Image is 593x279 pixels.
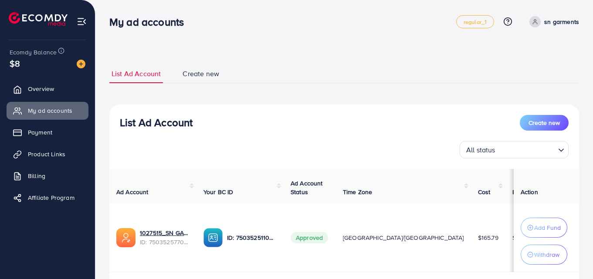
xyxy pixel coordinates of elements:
[28,106,72,115] span: My ad accounts
[203,188,234,196] span: Your BC ID
[77,60,85,68] img: image
[9,12,68,26] img: logo
[28,150,65,158] span: Product Links
[7,145,88,163] a: Product Links
[529,118,560,127] span: Create new
[77,17,87,27] img: menu
[521,245,567,265] button: Withdraw
[291,232,328,243] span: Approved
[140,229,190,246] div: <span class='underline'>1027515_SN GARMENTS Ads_1747050736885</span></br>7503525770884497409
[10,57,20,70] span: $8
[521,218,567,238] button: Add Fund
[7,189,88,206] a: Affiliate Program
[120,116,193,129] h3: List Ad Account
[498,142,555,156] input: Search for option
[343,233,464,242] span: [GEOGRAPHIC_DATA]/[GEOGRAPHIC_DATA]
[464,19,487,25] span: regular_1
[28,193,75,202] span: Affiliate Program
[140,229,190,237] a: 1027515_SN GARMENTS Ads_1747050736885
[556,240,586,272] iframe: Chat
[140,238,190,246] span: ID: 7503525770884497409
[116,228,136,247] img: ic-ads-acc.e4c84228.svg
[109,16,191,28] h3: My ad accounts
[520,115,569,131] button: Create new
[478,188,491,196] span: Cost
[526,16,579,27] a: sn garments
[7,167,88,185] a: Billing
[521,188,538,196] span: Action
[227,232,277,243] p: ID: 7503525110671310864
[7,80,88,97] a: Overview
[28,84,54,93] span: Overview
[112,69,161,79] span: List Ad Account
[478,233,498,242] span: $165.79
[183,69,219,79] span: Create new
[7,124,88,141] a: Payment
[7,102,88,119] a: My ad accounts
[464,144,497,156] span: All status
[456,15,494,28] a: regular_1
[291,179,323,196] span: Ad Account Status
[28,171,45,180] span: Billing
[10,48,57,57] span: Ecomdy Balance
[534,249,559,260] p: Withdraw
[460,141,569,158] div: Search for option
[544,17,579,27] p: sn garments
[116,188,149,196] span: Ad Account
[534,222,561,233] p: Add Fund
[343,188,372,196] span: Time Zone
[203,228,223,247] img: ic-ba-acc.ded83a64.svg
[28,128,52,137] span: Payment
